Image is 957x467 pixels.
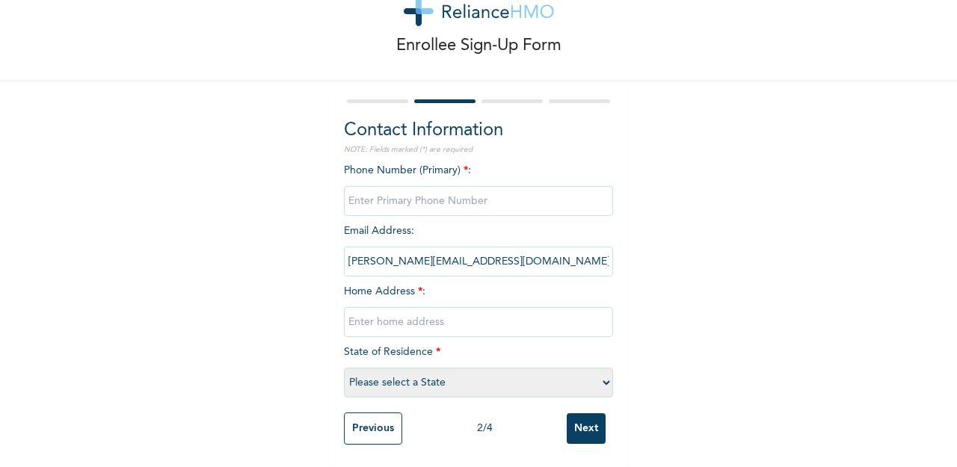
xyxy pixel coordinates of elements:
input: Previous [344,412,402,445]
span: State of Residence [344,347,613,388]
span: Home Address : [344,286,613,327]
input: Enter Primary Phone Number [344,186,613,216]
div: 2 / 4 [402,421,567,436]
span: Phone Number (Primary) : [344,165,613,206]
input: Enter home address [344,307,613,337]
span: Email Address : [344,226,613,267]
h2: Contact Information [344,117,613,144]
p: Enrollee Sign-Up Form [396,34,561,58]
input: Enter email Address [344,247,613,276]
p: NOTE: Fields marked (*) are required [344,144,613,155]
input: Next [567,413,606,444]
